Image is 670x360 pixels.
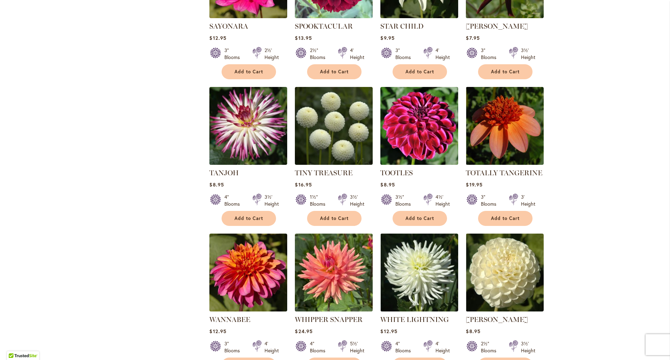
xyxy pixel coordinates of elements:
[295,315,363,324] a: WHIPPER SNAPPER
[435,340,450,354] div: 4' Height
[466,306,544,313] a: WHITE NETTIE
[521,340,535,354] div: 3½' Height
[380,234,458,311] img: WHITE LIGHTNING
[222,211,276,226] button: Add to Cart
[310,47,329,61] div: 2½" Blooms
[380,328,397,335] span: $12.95
[380,306,458,313] a: WHITE LIGHTNING
[265,193,279,207] div: 3½' Height
[380,35,394,41] span: $9.95
[295,169,352,177] a: TINY TREASURE
[224,193,244,207] div: 4" Blooms
[224,340,244,354] div: 3" Blooms
[481,340,500,354] div: 2½" Blooms
[295,160,373,166] a: TINY TREASURE
[209,13,287,20] a: SAYONARA
[310,193,329,207] div: 1½" Blooms
[478,64,533,79] button: Add to Cart
[234,69,263,75] span: Add to Cart
[491,69,520,75] span: Add to Cart
[466,22,528,30] a: [PERSON_NAME]
[380,160,458,166] a: Tootles
[295,22,353,30] a: SPOOKTACULAR
[209,181,224,188] span: $8.95
[350,340,364,354] div: 5½' Height
[320,215,349,221] span: Add to Cart
[393,211,447,226] button: Add to Cart
[405,215,434,221] span: Add to Cart
[466,160,544,166] a: TOTALLY TANGERINE
[265,340,279,354] div: 4' Height
[478,211,533,226] button: Add to Cart
[307,211,362,226] button: Add to Cart
[295,13,373,20] a: Spooktacular
[295,181,312,188] span: $16.95
[209,315,250,324] a: WANNABEE
[209,169,239,177] a: TANJOH
[350,193,364,207] div: 3½' Height
[521,193,535,207] div: 3' Height
[350,47,364,61] div: 4' Height
[380,169,413,177] a: TOOTLES
[209,35,226,41] span: $12.95
[481,47,500,61] div: 3" Blooms
[295,306,373,313] a: WHIPPER SNAPPER
[380,87,458,165] img: Tootles
[234,215,263,221] span: Add to Cart
[466,181,482,188] span: $19.95
[295,234,373,311] img: WHIPPER SNAPPER
[209,87,287,165] img: TANJOH
[435,47,450,61] div: 4' Height
[222,64,276,79] button: Add to Cart
[521,47,535,61] div: 3½' Height
[466,234,544,311] img: WHITE NETTIE
[380,181,395,188] span: $8.95
[435,193,450,207] div: 4½' Height
[209,328,226,335] span: $12.95
[466,35,479,41] span: $7.95
[320,69,349,75] span: Add to Cart
[5,335,25,355] iframe: Launch Accessibility Center
[466,315,528,324] a: [PERSON_NAME]
[209,306,287,313] a: WANNABEE
[395,340,415,354] div: 4" Blooms
[466,87,544,165] img: TOTALLY TANGERINE
[380,315,449,324] a: WHITE LIGHTNING
[310,340,329,354] div: 4" Blooms
[393,64,447,79] button: Add to Cart
[380,13,458,20] a: STAR CHILD
[380,22,424,30] a: STAR CHILD
[466,328,480,335] span: $8.95
[295,35,312,41] span: $13.95
[395,47,415,61] div: 3" Blooms
[481,193,500,207] div: 3" Blooms
[491,215,520,221] span: Add to Cart
[209,234,287,311] img: WANNABEE
[295,328,312,335] span: $24.95
[307,64,362,79] button: Add to Cart
[466,169,542,177] a: TOTALLY TANGERINE
[466,13,544,20] a: TAHOMA MOONSHOT
[265,47,279,61] div: 2½' Height
[224,47,244,61] div: 3" Blooms
[295,87,373,165] img: TINY TREASURE
[405,69,434,75] span: Add to Cart
[209,160,287,166] a: TANJOH
[209,22,248,30] a: SAYONARA
[395,193,415,207] div: 3½" Blooms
